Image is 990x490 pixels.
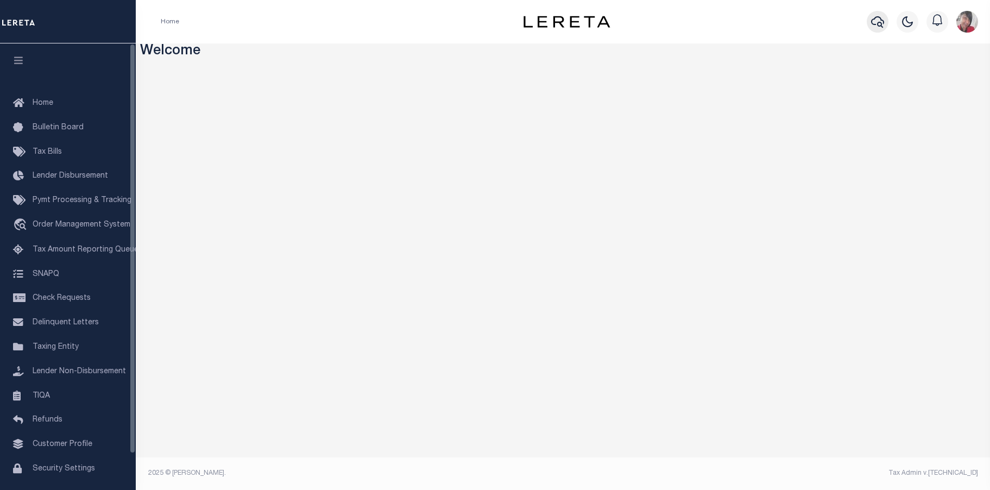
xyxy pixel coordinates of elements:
span: Bulletin Board [33,124,84,131]
li: Home [161,17,179,27]
span: Check Requests [33,294,91,302]
span: Tax Amount Reporting Queue [33,246,138,254]
div: Tax Admin v.[TECHNICAL_ID] [571,468,978,478]
span: Refunds [33,416,62,424]
img: logo-dark.svg [524,16,610,28]
span: SNAPQ [33,270,59,278]
span: Lender Non-Disbursement [33,368,126,375]
div: 2025 © [PERSON_NAME]. [140,468,563,478]
span: Customer Profile [33,441,92,448]
span: Tax Bills [33,148,62,156]
span: Delinquent Letters [33,319,99,326]
span: Order Management System [33,221,130,229]
span: TIQA [33,392,50,399]
span: Pymt Processing & Tracking [33,197,131,204]
i: travel_explore [13,218,30,233]
span: Lender Disbursement [33,172,108,180]
span: Security Settings [33,465,95,473]
span: Home [33,99,53,107]
h3: Welcome [140,43,986,60]
span: Taxing Entity [33,343,79,351]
